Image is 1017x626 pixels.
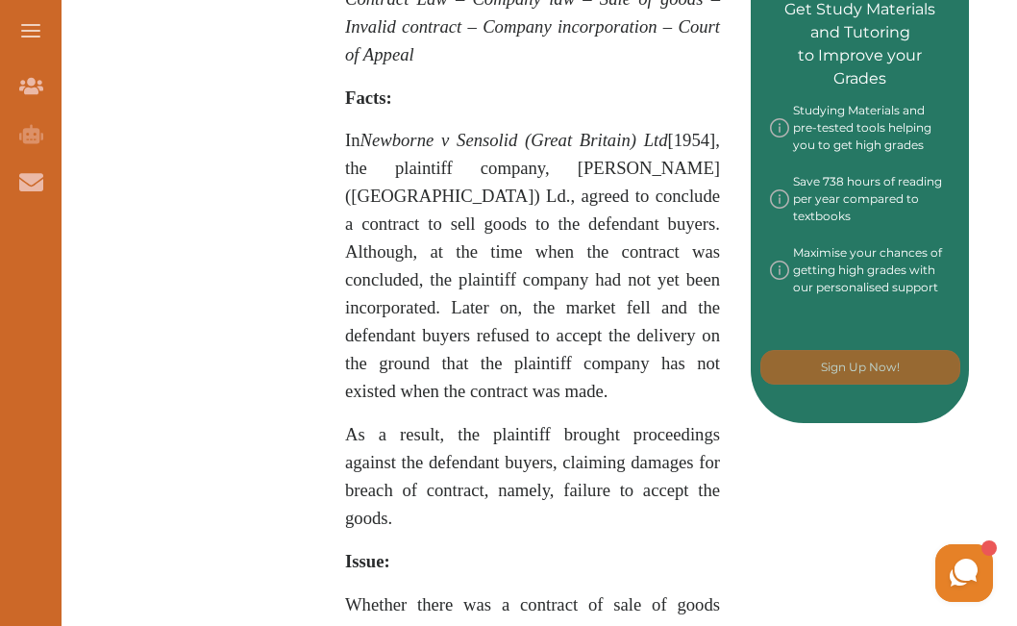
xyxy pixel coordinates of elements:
[770,173,950,225] div: Save 738 hours of reading per year compared to textbooks
[360,130,668,150] em: Newborne v Sensolid (Great Britain) Ltd
[770,102,950,154] div: Studying Materials and pre-tested tools helping you to get high grades
[360,130,716,150] span: [1954]
[345,130,720,401] span: In , the plaintiff company, [PERSON_NAME] ([GEOGRAPHIC_DATA]) Ld., agreed to conclude a contract ...
[345,551,390,571] span: Issue:
[345,88,392,108] span: Facts:
[345,424,720,528] span: As a result, the plaintiff brought proceedings against the defendant buyers, claiming damages for...
[760,350,960,385] button: [object Object]
[556,539,998,607] iframe: HelpCrunch
[770,244,950,296] div: Maximise your chances of getting high grades with our personalised support
[770,173,789,225] img: info-img
[770,244,789,296] img: info-img
[821,359,900,376] p: Sign Up Now!
[770,102,789,154] img: info-img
